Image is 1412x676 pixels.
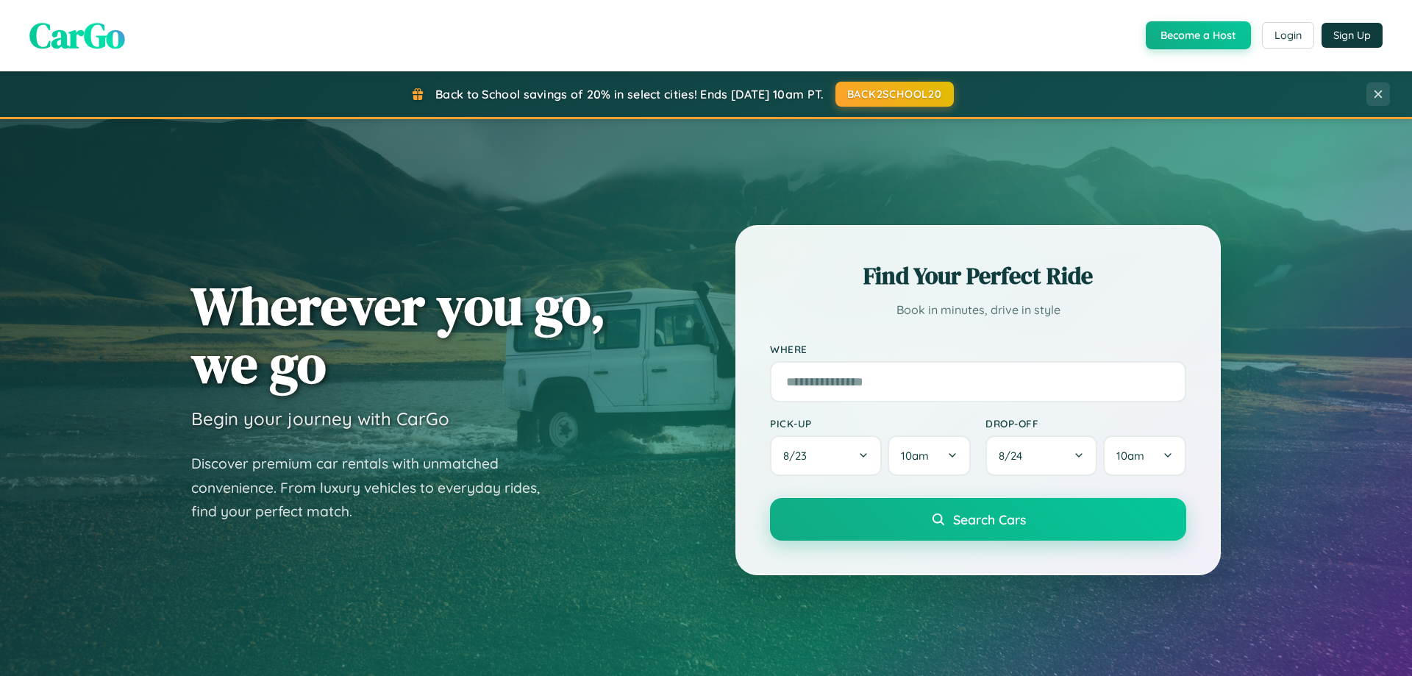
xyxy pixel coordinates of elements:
span: 8 / 23 [783,449,814,463]
label: Drop-off [985,417,1186,430]
button: 10am [1103,435,1186,476]
h2: Find Your Perfect Ride [770,260,1186,292]
span: Search Cars [953,511,1026,527]
button: 8/23 [770,435,882,476]
span: 10am [1116,449,1144,463]
span: Back to School savings of 20% in select cities! Ends [DATE] 10am PT. [435,87,824,102]
span: 10am [901,449,929,463]
span: CarGo [29,11,125,60]
button: 8/24 [985,435,1097,476]
button: Become a Host [1146,21,1251,49]
button: BACK2SCHOOL20 [835,82,954,107]
span: 8 / 24 [999,449,1030,463]
h3: Begin your journey with CarGo [191,408,449,430]
button: Login [1262,22,1314,49]
p: Discover premium car rentals with unmatched convenience. From luxury vehicles to everyday rides, ... [191,452,559,524]
button: 10am [888,435,971,476]
label: Pick-up [770,417,971,430]
label: Where [770,343,1186,355]
p: Book in minutes, drive in style [770,299,1186,321]
button: Search Cars [770,498,1186,541]
button: Sign Up [1322,23,1383,48]
h1: Wherever you go, we go [191,277,606,393]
